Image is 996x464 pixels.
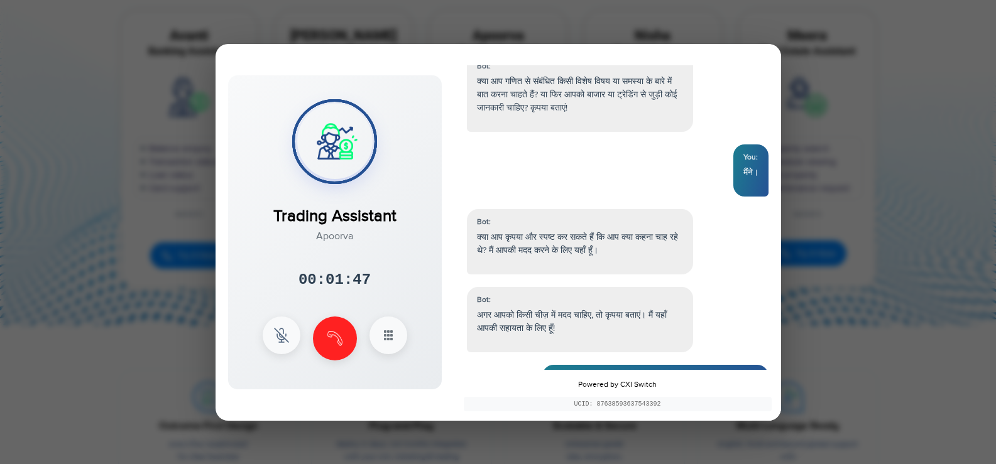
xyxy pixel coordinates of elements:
div: Bot: [477,217,683,228]
div: Apoorva [273,229,397,244]
div: Bot: [477,294,683,306]
p: क्या आप कृपया और स्पष्ट कर सकते हैं कि आप क्या कहना चाह रहे थे? मैं आपकी मदद करने के लिए यहाँ हूँ। [477,230,683,257]
p: मैंने। [743,166,758,179]
div: Trading Assistant [273,192,397,229]
div: UCID: 87638593637543392 [464,397,772,411]
p: अगर आपको किसी चीज़ में मदद चाहिए, तो कृपया बताएं। मैं यहाँ आपकी सहायता के लिए हूँ! [477,308,683,335]
img: mute Icon [274,328,289,343]
div: You: [743,152,758,163]
p: क्या आप गणित से संबंधित किसी विशेष विषय या समस्या के बारे में बात करना चाहते हैं? या फिर आपको बाज... [477,75,683,114]
div: Bot: [477,61,683,72]
div: Powered by CXI Switch [464,379,772,391]
img: end Icon [327,331,342,346]
div: 00:01:47 [298,269,371,291]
